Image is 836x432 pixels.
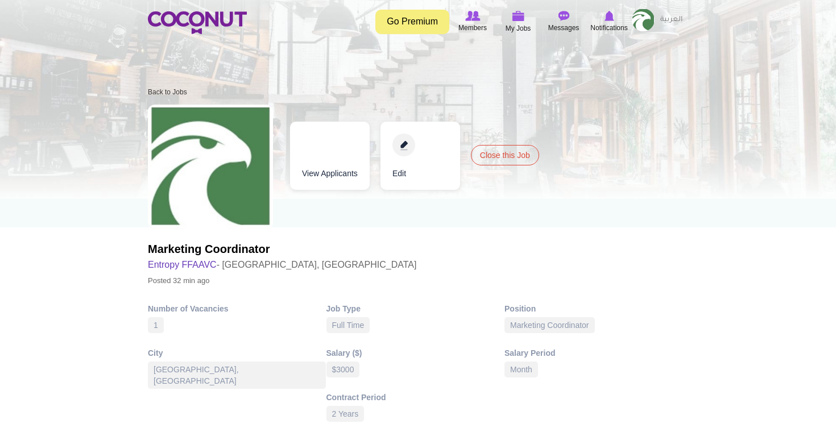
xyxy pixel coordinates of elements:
[148,273,416,289] p: Posted 32 min ago
[326,362,360,377] div: $3000
[148,303,326,314] div: Number of Vacancies
[148,260,217,269] a: Entropy FFAAVC
[590,22,627,34] span: Notifications
[504,347,683,359] div: Salary Period
[290,122,370,190] a: View Applicants
[465,11,480,21] img: Browse Members
[495,9,541,35] a: My Jobs My Jobs
[512,11,524,21] img: My Jobs
[504,362,538,377] div: Month
[148,11,247,34] img: Home
[458,22,487,34] span: Members
[605,11,614,21] img: Notifications
[326,347,505,359] div: Salary ($)
[586,9,632,35] a: Notifications Notifications
[148,347,326,359] div: City
[148,88,187,96] a: Back to Jobs
[506,23,531,34] span: My Jobs
[148,362,326,389] div: [GEOGRAPHIC_DATA], [GEOGRAPHIC_DATA]
[326,303,505,314] div: Job Type
[541,9,586,35] a: Messages Messages
[375,10,449,34] a: Go Premium
[326,392,505,403] div: Contract Period
[148,241,416,257] h2: Marketing Coordinator
[548,22,580,34] span: Messages
[326,406,365,422] div: 2 Years
[504,303,683,314] div: Position
[326,317,370,333] div: Full Time
[504,317,595,333] div: Marketing Coordinator
[148,257,416,273] h3: - [GEOGRAPHIC_DATA], [GEOGRAPHIC_DATA]
[450,9,495,35] a: Browse Members Members
[148,317,164,333] div: 1
[471,145,539,165] a: Close this Job
[558,11,569,21] img: Messages
[655,9,688,31] a: العربية
[380,122,460,190] a: Edit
